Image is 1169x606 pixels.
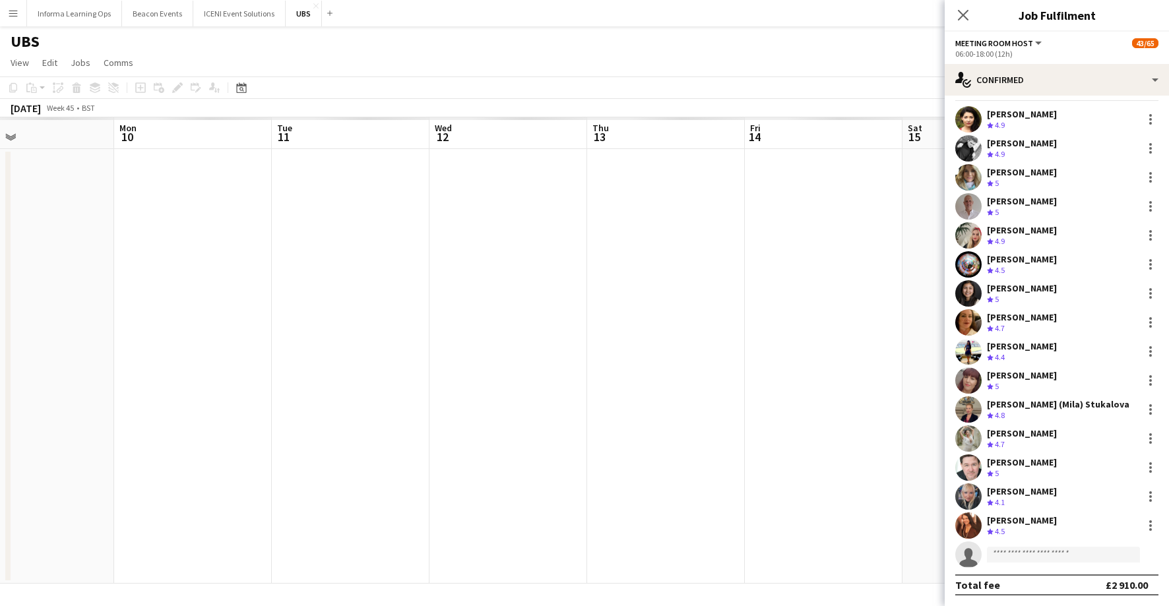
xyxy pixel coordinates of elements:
div: 06:00-18:00 (12h) [955,49,1158,59]
div: [PERSON_NAME] [987,340,1057,352]
span: 15 [906,129,922,144]
span: 4.9 [995,149,1005,159]
span: Mon [119,122,137,134]
span: 10 [117,129,137,144]
a: Edit [37,54,63,71]
span: Wed [435,122,452,134]
div: [PERSON_NAME] [987,311,1057,323]
span: 14 [748,129,761,144]
span: Thu [592,122,609,134]
span: 4.8 [995,410,1005,420]
span: Meeting Room Host [955,38,1033,48]
span: 4.7 [995,323,1005,333]
button: Informa Learning Ops [27,1,122,26]
div: [PERSON_NAME] [987,456,1057,468]
div: [PERSON_NAME] [987,514,1057,526]
button: Beacon Events [122,1,193,26]
button: UBS [286,1,322,26]
div: Confirmed [945,64,1169,96]
button: Meeting Room Host [955,38,1044,48]
h3: Job Fulfilment [945,7,1169,24]
div: £2 910.00 [1106,578,1148,591]
span: Edit [42,57,57,69]
span: 12 [433,129,452,144]
span: Jobs [71,57,90,69]
div: [PERSON_NAME] [987,485,1057,497]
span: 5 [995,207,999,217]
span: 4.9 [995,236,1005,246]
div: [PERSON_NAME] [987,195,1057,207]
span: 4.7 [995,439,1005,449]
a: View [5,54,34,71]
a: Jobs [65,54,96,71]
div: [PERSON_NAME] [987,369,1057,381]
span: Sat [908,122,922,134]
span: 43/65 [1132,38,1158,48]
div: BST [82,103,95,113]
span: Comms [104,57,133,69]
button: ICENI Event Solutions [193,1,286,26]
div: [PERSON_NAME] [987,253,1057,265]
span: 4.4 [995,352,1005,362]
div: [PERSON_NAME] [987,224,1057,236]
div: [PERSON_NAME] (Mila) Stukalova [987,398,1129,410]
span: 5 [995,294,999,304]
div: [PERSON_NAME] [987,282,1057,294]
span: Week 45 [44,103,77,113]
h1: UBS [11,32,40,51]
span: Tue [277,122,292,134]
span: 11 [275,129,292,144]
span: 5 [995,381,999,391]
span: 4.9 [995,120,1005,130]
div: [PERSON_NAME] [987,108,1057,120]
span: 5 [995,178,999,188]
span: Fri [750,122,761,134]
div: [DATE] [11,102,41,115]
div: Total fee [955,578,1000,591]
span: 13 [590,129,609,144]
span: 4.5 [995,526,1005,536]
span: 4.5 [995,265,1005,275]
div: [PERSON_NAME] [987,166,1057,178]
span: View [11,57,29,69]
a: Comms [98,54,139,71]
span: 4.1 [995,497,1005,507]
div: [PERSON_NAME] [987,137,1057,149]
span: 5 [995,468,999,478]
div: [PERSON_NAME] [987,427,1057,439]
